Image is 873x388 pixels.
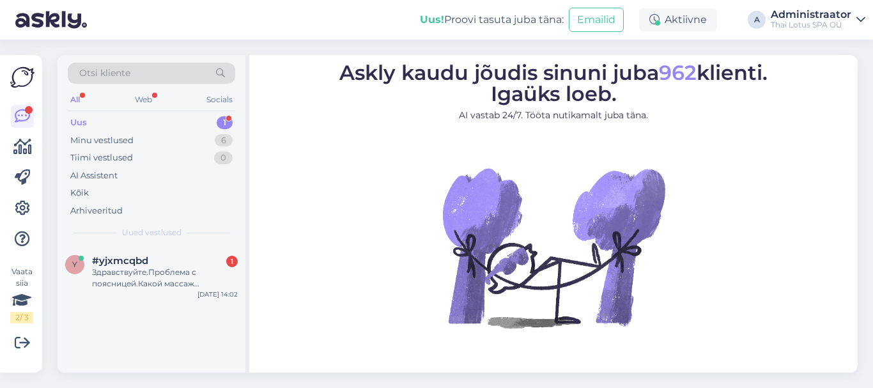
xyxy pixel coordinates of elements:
div: [DATE] 14:02 [197,290,238,299]
div: Kõik [70,187,89,199]
div: Arhiveeritud [70,205,123,217]
span: Uued vestlused [122,227,182,238]
img: No Chat active [438,132,668,362]
span: y [72,260,77,269]
a: AdministraatorThai Lotus SPA OÜ [771,10,865,30]
div: Web [132,91,155,108]
b: Uus! [420,13,444,26]
span: Askly kaudu jõudis sinuni juba klienti. Igaüks loeb. [339,60,768,106]
span: 962 [659,60,697,85]
div: 0 [214,151,233,164]
p: AI vastab 24/7. Tööta nutikamalt juba täna. [339,109,768,122]
div: 1 [226,256,238,267]
div: Socials [204,91,235,108]
div: Proovi tasuta juba täna: [420,12,564,27]
div: Uus [70,116,87,129]
div: A [748,11,766,29]
div: Aktiivne [639,8,717,31]
div: 2 / 3 [10,312,33,323]
img: Askly Logo [10,65,35,89]
div: All [68,91,82,108]
div: Minu vestlused [70,134,134,147]
div: Administraator [771,10,851,20]
span: #yjxmcqbd [92,255,148,267]
div: Thai Lotus SPA OÜ [771,20,851,30]
div: Tiimi vestlused [70,151,133,164]
div: 1 [217,116,233,129]
div: Vaata siia [10,266,33,323]
span: Otsi kliente [79,66,130,80]
div: 6 [215,134,233,147]
div: AI Assistent [70,169,118,182]
button: Emailid [569,8,624,32]
div: Здравствуйте.Проблема с поясницей.Какой массаж порекомендуете? [92,267,238,290]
